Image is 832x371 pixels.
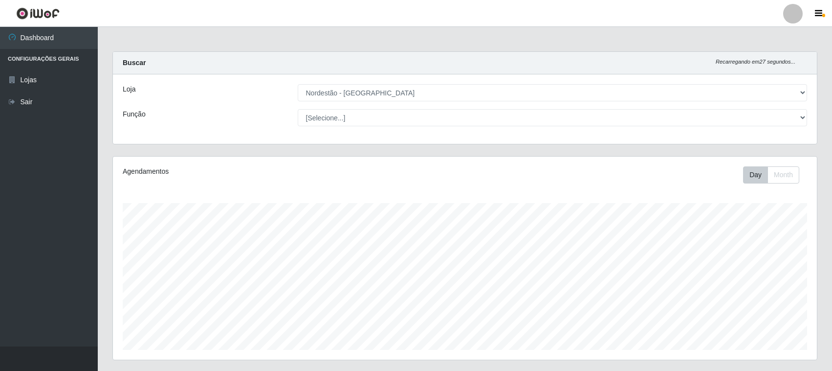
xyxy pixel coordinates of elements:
label: Função [123,109,146,119]
button: Month [767,166,799,184]
i: Recarregando em 27 segundos... [716,59,795,65]
div: Agendamentos [123,166,399,177]
label: Loja [123,84,135,94]
div: Toolbar with button groups [743,166,807,184]
strong: Buscar [123,59,146,67]
div: First group [743,166,799,184]
img: CoreUI Logo [16,7,60,20]
button: Day [743,166,768,184]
